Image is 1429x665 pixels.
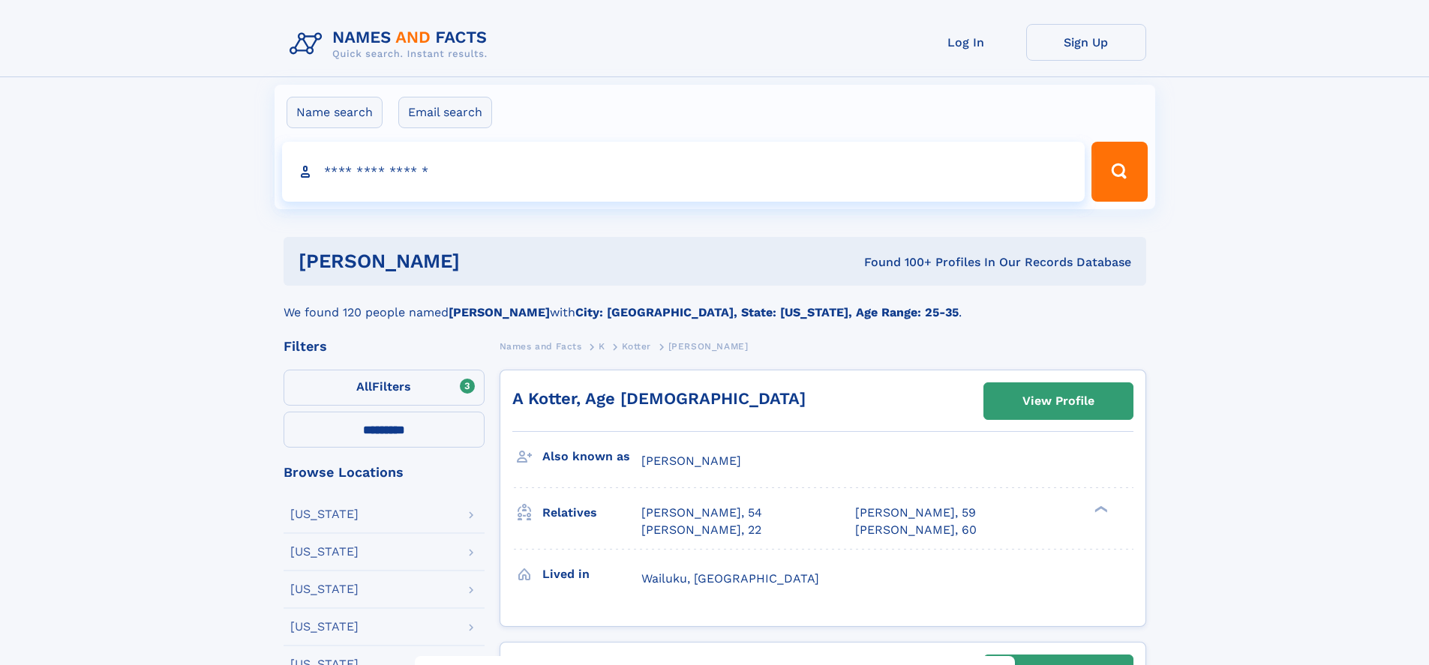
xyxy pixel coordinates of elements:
[398,97,492,128] label: Email search
[1026,24,1146,61] a: Sign Up
[284,286,1146,322] div: We found 120 people named with .
[284,24,500,64] img: Logo Names and Facts
[1091,142,1147,202] button: Search Button
[542,500,641,526] h3: Relatives
[287,97,383,128] label: Name search
[542,444,641,469] h3: Also known as
[449,305,550,319] b: [PERSON_NAME]
[542,562,641,587] h3: Lived in
[641,571,819,586] span: Wailuku, [GEOGRAPHIC_DATA]
[284,340,485,353] div: Filters
[1091,505,1109,514] div: ❯
[641,505,762,521] a: [PERSON_NAME], 54
[290,508,359,520] div: [US_STATE]
[356,379,372,394] span: All
[282,142,1085,202] input: search input
[855,522,977,538] a: [PERSON_NAME], 60
[906,24,1026,61] a: Log In
[290,546,359,558] div: [US_STATE]
[662,254,1131,271] div: Found 100+ Profiles In Our Records Database
[622,337,651,355] a: Kotter
[500,337,582,355] a: Names and Facts
[1022,384,1094,418] div: View Profile
[599,337,605,355] a: K
[284,370,485,406] label: Filters
[855,505,976,521] a: [PERSON_NAME], 59
[622,341,651,352] span: Kotter
[641,522,761,538] a: [PERSON_NAME], 22
[290,621,359,633] div: [US_STATE]
[599,341,605,352] span: K
[668,341,749,352] span: [PERSON_NAME]
[512,389,806,408] a: A Kotter, Age [DEMOGRAPHIC_DATA]
[575,305,959,319] b: City: [GEOGRAPHIC_DATA], State: [US_STATE], Age Range: 25-35
[641,454,741,468] span: [PERSON_NAME]
[299,252,662,271] h1: [PERSON_NAME]
[284,466,485,479] div: Browse Locations
[984,383,1133,419] a: View Profile
[290,583,359,595] div: [US_STATE]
